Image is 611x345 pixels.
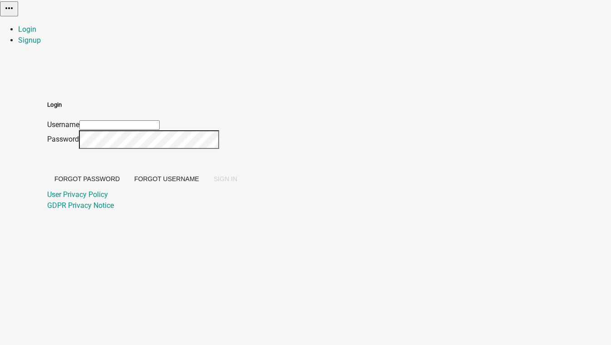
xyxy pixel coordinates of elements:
a: Login [18,25,36,34]
a: GDPR Privacy Notice [47,201,114,210]
button: Forgot Password [47,171,127,187]
a: User Privacy Policy [47,190,108,199]
a: Signup [18,36,41,44]
h5: Login [47,100,244,109]
span: SIGN IN [214,175,237,182]
button: Forgot Username [127,171,206,187]
label: Username [47,120,79,129]
i: more_horiz [4,3,15,14]
label: Password [47,135,79,143]
button: SIGN IN [206,171,244,187]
